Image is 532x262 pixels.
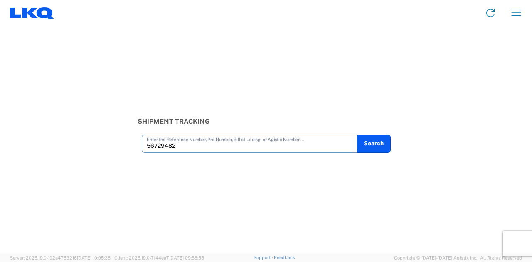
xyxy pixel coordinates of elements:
[138,118,395,125] h3: Shipment Tracking
[114,255,204,260] span: Client: 2025.19.0-7f44ea7
[10,255,111,260] span: Server: 2025.19.0-192a4753216
[169,255,204,260] span: [DATE] 09:58:55
[357,135,391,153] button: Search
[254,255,274,260] a: Support
[394,254,522,262] span: Copyright © [DATE]-[DATE] Agistix Inc., All Rights Reserved
[274,255,295,260] a: Feedback
[77,255,111,260] span: [DATE] 10:05:38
